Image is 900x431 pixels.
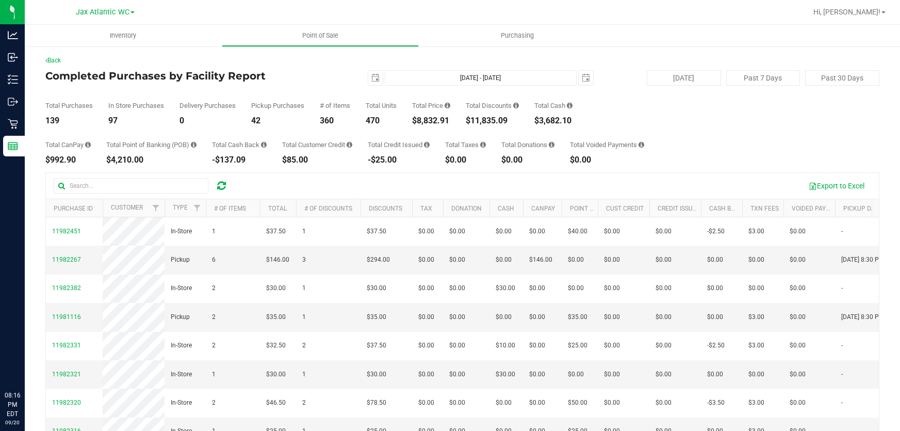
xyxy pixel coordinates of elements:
[222,25,419,46] a: Point of Sale
[367,312,386,322] span: $35.00
[451,205,482,212] a: Donation
[302,398,306,408] span: 2
[529,227,545,236] span: $0.00
[790,312,806,322] span: $0.00
[52,256,81,263] span: 11982267
[568,312,587,322] span: $35.00
[5,391,20,419] p: 08:16 PM EDT
[501,156,554,164] div: $0.00
[568,227,587,236] span: $40.00
[570,156,644,164] div: $0.00
[369,205,402,212] a: Discounts
[656,283,672,293] span: $0.00
[173,204,188,211] a: Type
[790,255,806,265] span: $0.00
[212,370,216,379] span: 1
[656,255,672,265] span: $0.00
[418,398,434,408] span: $0.00
[5,419,20,426] p: 09/20
[449,341,465,350] span: $0.00
[568,283,584,293] span: $0.00
[531,205,555,212] a: CanPay
[841,398,843,408] span: -
[445,102,450,109] i: Sum of the total prices of all purchases in the date range.
[367,255,390,265] span: $294.00
[266,398,286,408] span: $46.50
[266,255,289,265] span: $146.00
[534,102,572,109] div: Total Cash
[368,141,430,148] div: Total Credit Issued
[604,341,620,350] span: $0.00
[656,370,672,379] span: $0.00
[266,341,286,350] span: $32.50
[709,205,743,212] a: Cash Back
[656,312,672,322] span: $0.00
[45,141,91,148] div: Total CanPay
[656,398,672,408] span: $0.00
[529,341,545,350] span: $0.00
[76,8,129,17] span: Jax Atlantic WC
[368,156,430,164] div: -$25.00
[449,312,465,322] span: $0.00
[366,117,397,125] div: 470
[748,370,764,379] span: $0.00
[748,341,764,350] span: $3.00
[841,341,843,350] span: -
[367,398,386,408] span: $78.50
[750,205,779,212] a: Txn Fees
[529,283,545,293] span: $0.00
[449,283,465,293] span: $0.00
[302,283,306,293] span: 1
[367,370,386,379] span: $30.00
[418,255,434,265] span: $0.00
[496,227,512,236] span: $0.00
[212,398,216,408] span: 2
[606,205,644,212] a: Cust Credit
[487,31,548,40] span: Purchasing
[212,283,216,293] span: 2
[189,199,206,217] a: Filter
[302,227,306,236] span: 1
[707,341,725,350] span: -$2.50
[802,177,871,195] button: Export to Excel
[501,141,554,148] div: Total Donations
[52,371,81,378] span: 11982321
[171,398,192,408] span: In-Store
[266,283,286,293] span: $30.00
[418,283,434,293] span: $0.00
[52,284,81,292] span: 11982382
[604,227,620,236] span: $0.00
[179,102,236,109] div: Delivery Purchases
[85,141,91,148] i: Sum of the successful, non-voided CanPay payment transactions for all purchases in the date range.
[568,341,587,350] span: $25.00
[10,348,41,379] iframe: Resource center
[108,102,164,109] div: In Store Purchases
[212,156,267,164] div: -$137.09
[748,283,764,293] span: $0.00
[790,370,806,379] span: $0.00
[496,398,512,408] span: $0.00
[320,117,350,125] div: 360
[658,205,700,212] a: Credit Issued
[604,398,620,408] span: $0.00
[367,283,386,293] span: $30.00
[111,204,143,211] a: Customer
[8,74,18,85] inline-svg: Inventory
[568,398,587,408] span: $50.00
[347,141,352,148] i: Sum of the successful, non-voided payments using account credit for all purchases in the date range.
[449,370,465,379] span: $0.00
[171,227,192,236] span: In-Store
[513,102,519,109] i: Sum of the discount values applied to the all purchases in the date range.
[529,312,545,322] span: $0.00
[212,227,216,236] span: 1
[251,117,304,125] div: 42
[214,205,246,212] a: # of Items
[420,205,432,212] a: Tax
[418,227,434,236] span: $0.00
[418,370,434,379] span: $0.00
[604,370,620,379] span: $0.00
[302,370,306,379] span: 1
[790,227,806,236] span: $0.00
[418,341,434,350] span: $0.00
[212,141,267,148] div: Total Cash Back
